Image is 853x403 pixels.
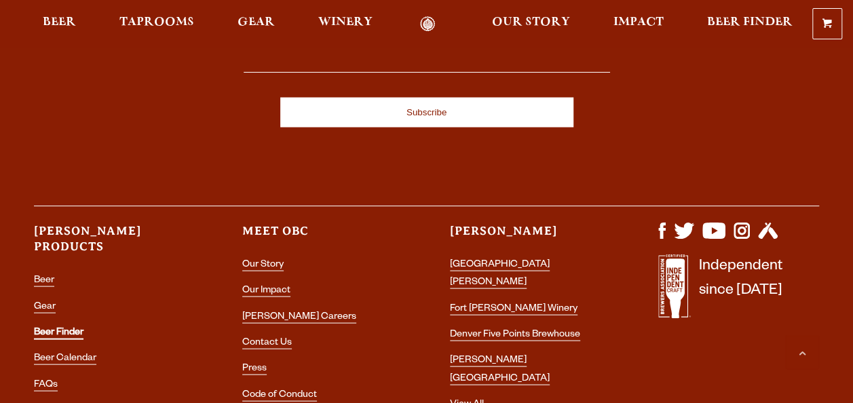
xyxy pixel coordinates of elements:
[34,327,83,339] a: Beer Finder
[242,389,317,401] a: Code of Conduct
[483,16,579,32] a: Our Story
[450,355,550,384] a: [PERSON_NAME] [GEOGRAPHIC_DATA]
[309,16,381,32] a: Winery
[242,311,356,323] a: [PERSON_NAME] Careers
[450,259,550,288] a: [GEOGRAPHIC_DATA][PERSON_NAME]
[658,232,666,243] a: Visit us on Facebook
[702,232,725,243] a: Visit us on YouTube
[318,17,373,28] span: Winery
[242,363,267,375] a: Press
[699,254,782,326] p: Independent since [DATE]
[34,275,54,286] a: Beer
[242,285,290,296] a: Our Impact
[450,329,580,341] a: Denver Five Points Brewhouse
[450,223,611,250] h3: [PERSON_NAME]
[450,303,577,315] a: Fort [PERSON_NAME] Winery
[758,232,778,243] a: Visit us on Untappd
[34,353,96,364] a: Beer Calendar
[111,16,203,32] a: Taprooms
[707,17,793,28] span: Beer Finder
[734,232,750,243] a: Visit us on Instagram
[402,16,453,32] a: Odell Home
[605,16,672,32] a: Impact
[43,17,76,28] span: Beer
[785,335,819,369] a: Scroll to top
[238,17,275,28] span: Gear
[242,337,292,349] a: Contact Us
[242,259,284,271] a: Our Story
[492,17,570,28] span: Our Story
[674,232,694,243] a: Visit us on X (formerly Twitter)
[242,223,403,250] h3: Meet OBC
[280,97,573,127] input: Subscribe
[698,16,801,32] a: Beer Finder
[34,16,85,32] a: Beer
[34,223,195,266] h3: [PERSON_NAME] Products
[119,17,194,28] span: Taprooms
[229,16,284,32] a: Gear
[34,301,56,313] a: Gear
[34,379,58,391] a: FAQs
[613,17,664,28] span: Impact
